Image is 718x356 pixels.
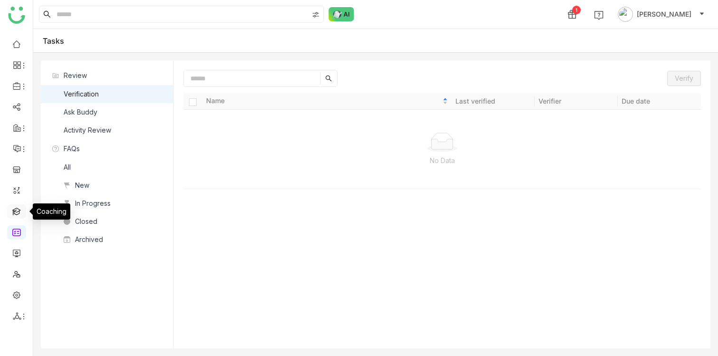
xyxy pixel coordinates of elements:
div: New [75,180,89,191]
div: 1 [572,6,581,14]
th: Due date [618,93,701,110]
span: [PERSON_NAME] [637,9,691,19]
div: In Progress [75,198,111,209]
div: Archived [75,234,103,245]
p: No Data [191,155,693,166]
div: Ask Buddy [64,107,97,117]
img: avatar [618,7,633,22]
th: Last verified [452,93,535,110]
img: logo [8,7,25,24]
img: search-type.svg [312,11,320,19]
span: Review [64,70,87,81]
div: Activity Review [64,125,111,135]
button: Verify [667,71,701,86]
div: Tasks [43,36,64,46]
div: Verification [64,89,99,99]
div: Closed [75,216,97,227]
button: [PERSON_NAME] [616,7,707,22]
span: FAQs [64,144,80,154]
img: help.svg [594,10,604,20]
div: All [64,162,71,173]
div: Coaching [33,203,70,220]
th: Verifier [535,93,618,110]
img: ask-buddy-normal.svg [329,7,354,21]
